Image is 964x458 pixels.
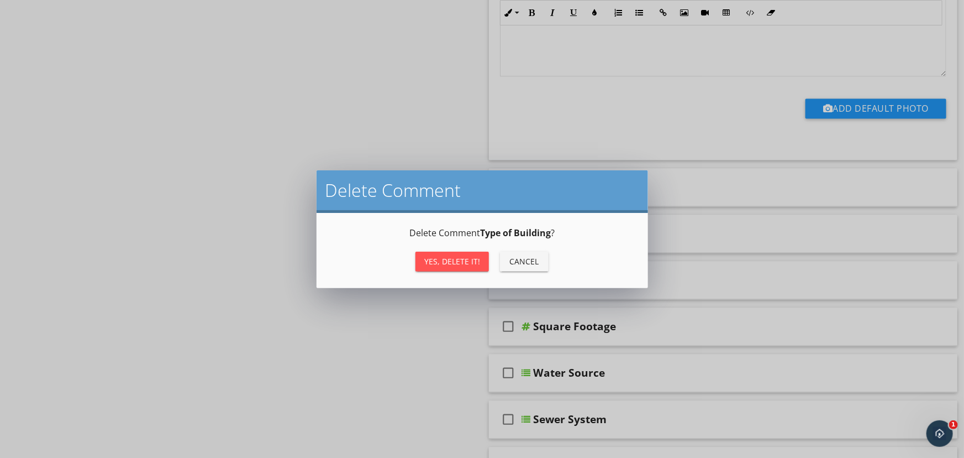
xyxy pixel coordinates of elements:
[509,256,540,267] div: Cancel
[480,227,551,239] strong: Type of Building
[949,420,958,429] span: 1
[926,420,953,447] iframe: Intercom live chat
[415,252,489,272] button: Yes, Delete it!
[424,256,480,267] div: Yes, Delete it!
[500,252,549,272] button: Cancel
[330,226,635,240] p: Delete Comment ?
[325,179,639,201] h2: Delete Comment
